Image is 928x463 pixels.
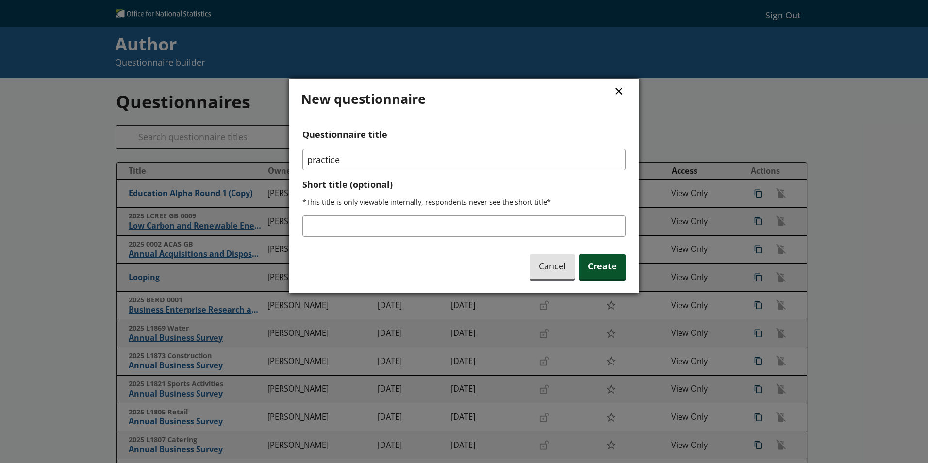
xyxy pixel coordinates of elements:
span: Create [579,254,626,279]
span: Cancel [530,254,575,279]
label: Questionnaire title [302,129,626,140]
h2: New questionnaire [301,90,612,118]
label: Short title (optional) [302,179,626,190]
button: Close [612,80,626,101]
p: *This title is only viewable internally, respondents never see the short title* [302,198,626,207]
